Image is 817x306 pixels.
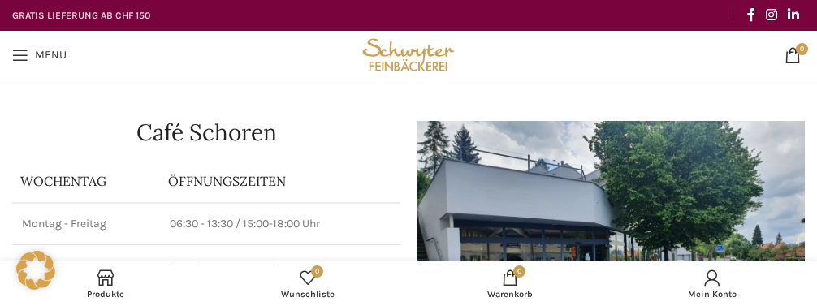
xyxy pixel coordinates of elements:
span: Wunschliste [214,289,400,300]
a: Instagram social link [760,2,782,28]
div: My cart [408,265,611,302]
a: Open mobile menu [4,39,75,71]
span: Mein Konto [619,289,805,300]
img: Bäckerei Schwyter [359,31,459,80]
a: 0 Wunschliste [206,265,408,302]
a: 0 [776,39,809,71]
p: Montag - Freitag [22,216,150,232]
a: Facebook social link [741,2,760,28]
span: 0 [311,265,323,278]
span: 0 [796,43,808,55]
a: Mein Konto [611,265,813,302]
span: Produkte [12,289,198,300]
div: Meine Wunschliste [206,265,408,302]
p: Samstag [22,257,150,274]
p: 07:30 - 12:00 Uhr [170,257,391,274]
a: Produkte [4,265,206,302]
span: 0 [513,265,525,278]
span: Warenkorb [417,289,603,300]
a: Site logo [359,47,459,61]
p: ÖFFNUNGSZEITEN [168,172,392,190]
p: 06:30 - 13:30 / 15:00-18:00 Uhr [170,216,391,232]
p: Wochentag [20,172,152,190]
a: Linkedin social link [783,2,805,28]
h1: Café Schoren [12,121,400,144]
span: Menu [35,50,67,61]
a: 0 Warenkorb [408,265,611,302]
strong: GRATIS LIEFERUNG AB CHF 150 [12,10,150,21]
